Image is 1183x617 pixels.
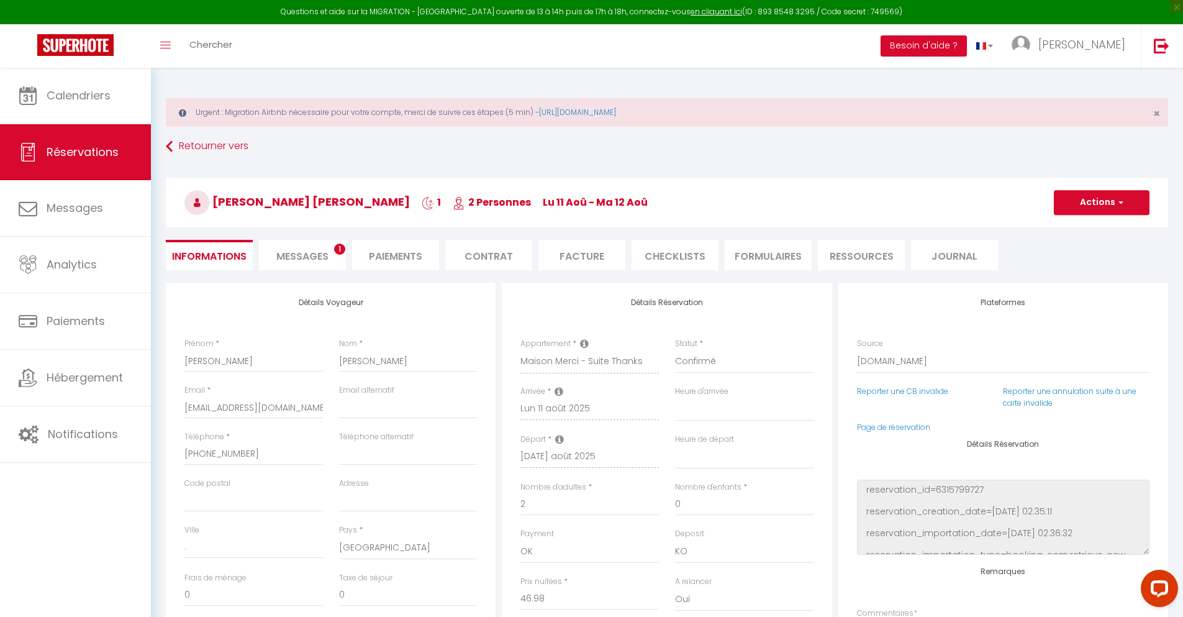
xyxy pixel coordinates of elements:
[675,386,728,398] label: Heure d'arrivée
[1153,108,1160,119] button: Close
[37,34,114,56] img: Super Booking
[675,576,712,588] label: A relancer
[339,338,357,350] label: Nom
[47,88,111,103] span: Calendriers
[538,240,625,270] li: Facture
[881,35,967,57] button: Besoin d'aide ?
[47,313,105,329] span: Paiements
[857,338,883,350] label: Source
[520,386,545,398] label: Arrivée
[422,195,441,209] span: 1
[339,572,392,584] label: Taxe de séjour
[339,385,394,396] label: Email alternatif
[453,195,531,209] span: 2 Personnes
[1038,37,1125,52] span: [PERSON_NAME]
[352,240,439,270] li: Paiements
[520,576,562,588] label: Prix nuitées
[47,257,97,272] span: Analytics
[818,240,905,270] li: Ressources
[520,338,571,350] label: Appartement
[857,298,1149,307] h4: Plateformes
[445,240,532,270] li: Contrat
[520,298,813,307] h4: Détails Réservation
[184,298,477,307] h4: Détails Voyageur
[47,200,103,216] span: Messages
[1154,38,1169,53] img: logout
[334,244,345,255] span: 1
[1054,190,1149,215] button: Actions
[539,107,616,117] a: [URL][DOMAIN_NAME]
[675,528,704,540] label: Deposit
[166,98,1168,127] div: Urgent : Migration Airbnb nécessaire pour votre compte, merci de suivre ces étapes (5 min) -
[1153,106,1160,121] span: ×
[189,38,232,51] span: Chercher
[47,370,123,385] span: Hébergement
[48,426,118,442] span: Notifications
[675,482,741,493] label: Nombre d'enfants
[675,434,734,446] label: Heure de départ
[725,240,812,270] li: FORMULAIRES
[184,385,205,396] label: Email
[180,24,242,68] a: Chercher
[520,434,546,446] label: Départ
[1131,565,1183,617] iframe: LiveChat chat widget
[184,194,410,209] span: [PERSON_NAME] [PERSON_NAME]
[520,528,554,540] label: Payment
[857,422,930,432] a: Page de réservation
[166,135,1168,158] a: Retourner vers
[339,524,357,536] label: Pays
[339,478,369,490] label: Adresse
[184,524,199,536] label: Ville
[857,386,948,396] a: Reporter une CB invalide
[911,240,998,270] li: Journal
[184,338,214,350] label: Prénom
[520,482,586,493] label: Nombre d'adultes
[184,478,230,490] label: Code postal
[1012,35,1030,54] img: ...
[691,6,742,17] a: en cliquant ici
[184,431,224,443] label: Téléphone
[47,144,119,160] span: Réservations
[857,440,1149,449] h4: Détails Réservation
[339,431,414,443] label: Téléphone alternatif
[675,338,697,350] label: Statut
[1003,386,1136,408] a: Reporter une annulation suite à une carte invalide
[632,240,718,270] li: CHECKLISTS
[1002,24,1141,68] a: ... [PERSON_NAME]
[857,567,1149,576] h4: Remarques
[184,572,247,584] label: Frais de ménage
[166,240,253,270] li: Informations
[543,195,648,209] span: lu 11 Aoû - ma 12 Aoû
[276,249,329,263] span: Messages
